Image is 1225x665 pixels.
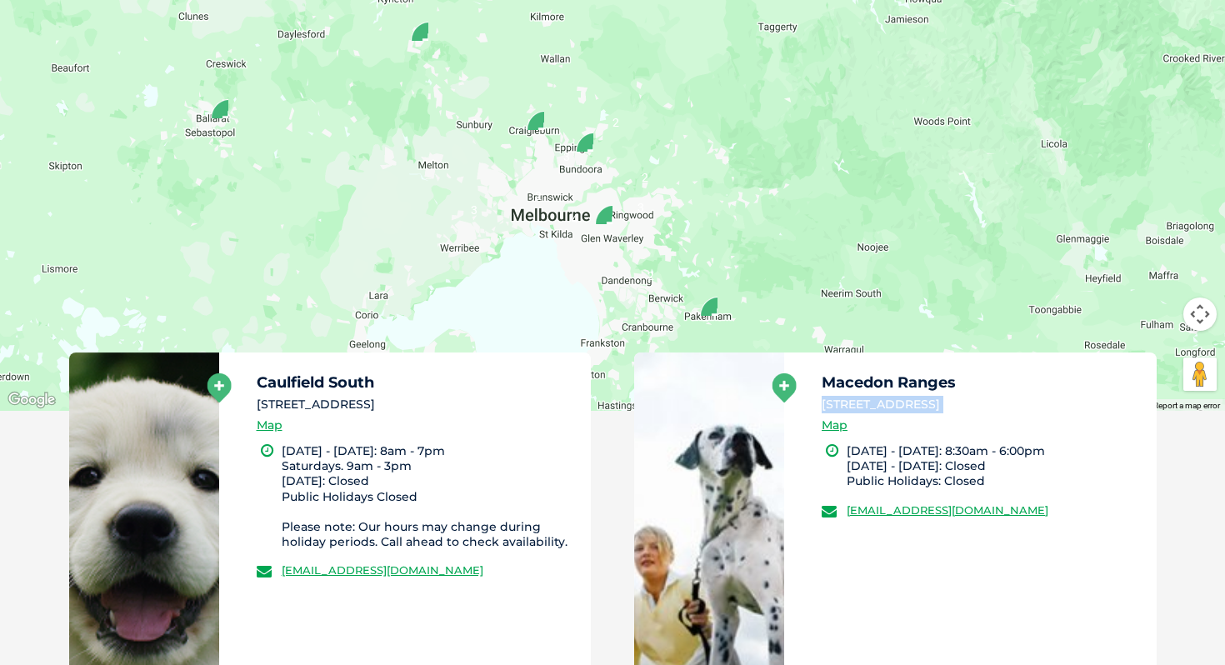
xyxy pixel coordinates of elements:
[822,375,1142,390] h5: Macedon Ranges
[535,125,598,188] div: 3
[822,396,1142,413] li: [STREET_ADDRESS]
[1183,297,1217,331] button: Map camera controls
[847,503,1048,517] a: [EMAIL_ADDRESS][DOMAIN_NAME]
[4,389,59,411] a: Open this area in Google Maps (opens a new window)
[4,389,59,411] img: Google
[613,146,677,209] div: 2
[442,178,506,242] div: 3
[507,164,570,227] div: 2
[619,244,682,307] div: 2
[257,396,577,413] li: [STREET_ADDRESS]
[847,443,1142,489] li: [DATE] - [DATE]: 8:30am - 6:00pm [DATE] - [DATE]: Closed Public Holidays: Closed
[543,187,607,250] div: 4
[524,110,544,130] div: Craigieburn
[697,296,717,316] div: Pakenham
[282,443,577,549] li: [DATE] - [DATE]: 8am - 7pm Saturdays. 9am - 3pm [DATE]: Closed Public Holidays Closed Please note...
[408,21,428,41] div: Macedon Ranges
[584,91,647,154] div: 2
[609,176,672,239] div: 3
[1183,357,1217,391] button: Drag Pegman onto the map to open Street View
[282,563,483,577] a: [EMAIL_ADDRESS][DOMAIN_NAME]
[257,416,282,435] a: Map
[208,98,228,118] div: Ballarat
[257,375,577,390] h5: Caulfield South
[822,416,847,435] a: Map
[1153,401,1220,410] a: Report a map error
